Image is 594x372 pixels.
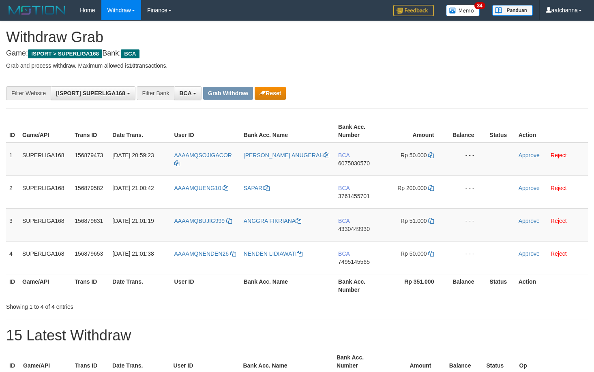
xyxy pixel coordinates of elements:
th: Trans ID [71,120,109,143]
span: Rp 50.000 [401,250,427,257]
span: [ISPORT] SUPERLIGA168 [56,90,125,96]
th: Action [515,120,588,143]
strong: 10 [129,62,135,69]
button: Reset [255,87,286,100]
td: - - - [446,208,486,241]
span: BCA [179,90,191,96]
a: NENDEN LIDIAWATI [244,250,302,257]
img: Feedback.jpg [393,5,434,16]
th: Game/API [19,274,71,297]
a: ANGGRA FIKRIANA [244,218,301,224]
span: ISPORT > SUPERLIGA168 [28,49,102,58]
th: Balance [446,274,486,297]
td: - - - [446,241,486,274]
img: Button%20Memo.svg [446,5,480,16]
th: Status [487,274,515,297]
span: AAAAMQNENDEN26 [174,250,229,257]
th: Bank Acc. Name [240,120,335,143]
a: Approve [519,185,540,191]
a: Reject [551,250,567,257]
button: BCA [174,86,202,100]
span: 156879582 [75,185,103,191]
td: 2 [6,175,19,208]
span: BCA [338,218,350,224]
a: Copy 51000 to clipboard [428,218,434,224]
span: Rp 51.000 [401,218,427,224]
span: 34 [474,2,485,9]
span: AAAAMQSOJIGACOR [174,152,232,158]
a: Copy 200000 to clipboard [428,185,434,191]
a: Approve [519,250,540,257]
span: Rp 200.000 [397,185,427,191]
h1: 15 Latest Withdraw [6,327,588,344]
th: Bank Acc. Name [240,274,335,297]
a: Approve [519,218,540,224]
span: [DATE] 21:01:19 [112,218,154,224]
h1: Withdraw Grab [6,29,588,45]
td: SUPERLIGA168 [19,208,71,241]
td: - - - [446,175,486,208]
a: Copy 50000 to clipboard [428,152,434,158]
span: 156879473 [75,152,103,158]
span: AAAAMQBUJIG999 [174,218,225,224]
span: Copy 6075030570 to clipboard [338,160,370,167]
h4: Game: Bank: [6,49,588,58]
button: Grab Withdraw [203,87,253,100]
a: Reject [551,152,567,158]
a: AAAAMQSOJIGACOR [174,152,232,167]
a: Copy 50000 to clipboard [428,250,434,257]
div: Filter Bank [137,86,174,100]
td: 1 [6,143,19,176]
span: Rp 50.000 [401,152,427,158]
td: SUPERLIGA168 [19,175,71,208]
button: [ISPORT] SUPERLIGA168 [51,86,135,100]
a: AAAAMQBUJIG999 [174,218,232,224]
img: MOTION_logo.png [6,4,68,16]
img: panduan.png [492,5,533,16]
span: 156879653 [75,250,103,257]
div: Showing 1 to 4 of 4 entries [6,299,241,311]
span: Copy 3761455701 to clipboard [338,193,370,199]
span: [DATE] 21:00:42 [112,185,154,191]
th: Date Trans. [109,120,171,143]
td: 4 [6,241,19,274]
a: Reject [551,185,567,191]
th: ID [6,120,19,143]
span: 156879631 [75,218,103,224]
a: Approve [519,152,540,158]
th: Date Trans. [109,274,171,297]
span: BCA [338,250,350,257]
th: Trans ID [71,274,109,297]
a: AAAAMQNENDEN26 [174,250,236,257]
span: Copy 4330449930 to clipboard [338,226,370,232]
a: SAPARI [244,185,270,191]
th: User ID [171,274,240,297]
th: Balance [446,120,486,143]
span: AAAAMQUENG10 [174,185,221,191]
p: Grab and process withdraw. Maximum allowed is transactions. [6,62,588,70]
th: Rp 351.000 [386,274,446,297]
a: AAAAMQUENG10 [174,185,229,191]
span: BCA [338,152,350,158]
span: [DATE] 21:01:38 [112,250,154,257]
td: SUPERLIGA168 [19,143,71,176]
span: BCA [121,49,139,58]
div: Filter Website [6,86,51,100]
th: Amount [386,120,446,143]
th: Action [515,274,588,297]
th: Status [487,120,515,143]
span: Copy 7495145565 to clipboard [338,259,370,265]
th: Bank Acc. Number [335,120,386,143]
a: [PERSON_NAME] ANUGERAH [244,152,330,158]
td: - - - [446,143,486,176]
th: Game/API [19,120,71,143]
th: Bank Acc. Number [335,274,386,297]
td: 3 [6,208,19,241]
td: SUPERLIGA168 [19,241,71,274]
span: BCA [338,185,350,191]
th: ID [6,274,19,297]
th: User ID [171,120,240,143]
span: [DATE] 20:59:23 [112,152,154,158]
a: Reject [551,218,567,224]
